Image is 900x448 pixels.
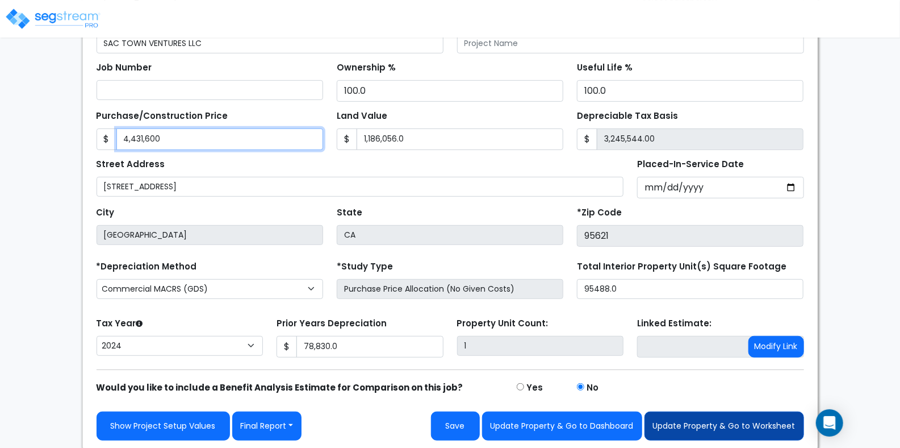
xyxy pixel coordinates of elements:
label: City [97,206,115,219]
input: Purchase or Construction Price [116,128,323,150]
label: Land Value [337,110,387,123]
strong: Would you like to include a Benefit Analysis Estimate for Comparison on this job? [97,381,463,393]
a: Show Project Setup Values [97,412,230,441]
input: Project Name [457,34,804,53]
label: Prior Years Depreciation [277,317,387,330]
input: 0.00 [597,128,803,150]
span: $ [277,336,297,358]
img: logo_pro_r.png [5,7,101,30]
label: Purchase/Construction Price [97,110,228,123]
span: $ [337,128,357,150]
label: *Study Type [337,260,393,273]
label: Placed-In-Service Date [637,158,744,171]
label: Linked Estimate: [637,317,711,330]
input: Depreciation [577,80,803,102]
span: $ [577,128,597,150]
label: Street Address [97,158,165,171]
span: $ [97,128,117,150]
label: Depreciable Tax Basis [577,110,678,123]
input: Land Value [357,128,563,150]
label: State [337,206,362,219]
input: total square foot [577,279,803,299]
button: Final Report [232,412,302,441]
input: Ownership [337,80,563,102]
label: *Zip Code [577,206,622,219]
input: Street Address [97,177,624,197]
button: Modify Link [748,336,804,358]
input: Zip Code [577,225,803,247]
label: Ownership % [337,61,396,74]
label: Property Unit Count: [457,317,549,330]
label: Useful Life % [577,61,633,74]
div: Open Intercom Messenger [816,409,843,437]
input: Building Count [457,336,624,356]
label: Total Interior Property Unit(s) Square Footage [577,260,786,273]
input: Entity Name [97,34,443,53]
label: Yes [526,381,543,395]
label: Job Number [97,61,152,74]
label: No [587,381,598,395]
button: Update Property & Go to Worksheet [644,412,804,441]
label: *Depreciation Method [97,260,197,273]
input: 0.00 [296,336,443,358]
label: Tax Year [97,317,143,330]
button: Save [431,412,480,441]
button: Update Property & Go to Dashboard [482,412,642,441]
